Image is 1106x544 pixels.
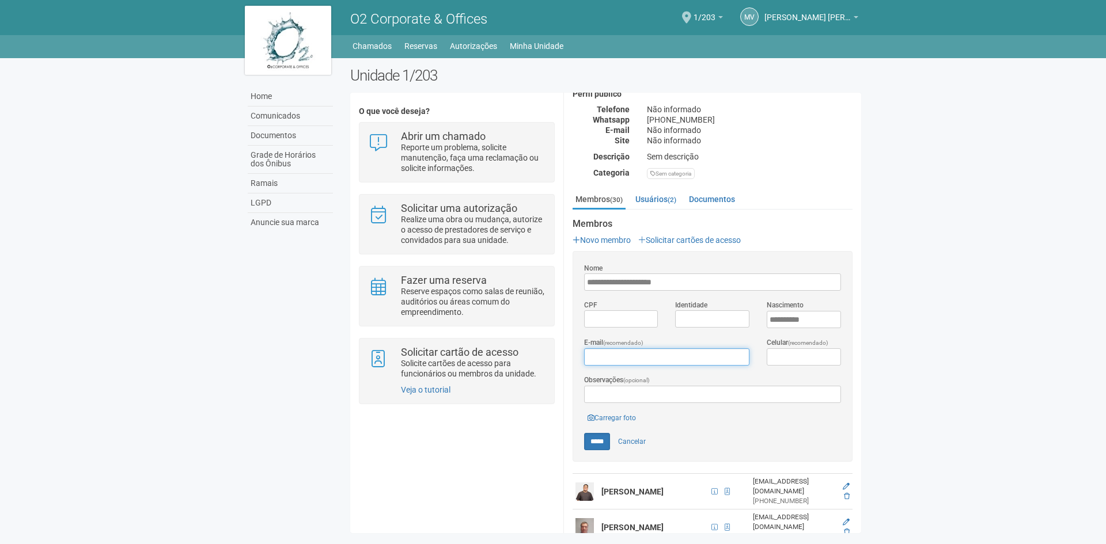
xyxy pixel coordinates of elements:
[767,337,828,348] label: Celular
[248,213,333,232] a: Anuncie sua marca
[401,358,546,379] p: Solicite cartões de acesso para funcionários ou membros da unidade.
[510,38,563,54] a: Minha Unidade
[647,168,695,179] div: Sem categoria
[401,142,546,173] p: Reporte um problema, solicite manutenção, faça uma reclamação ou solicite informações.
[584,412,639,424] a: Carregar foto
[593,168,630,177] strong: Categoria
[401,286,546,317] p: Reserve espaços como salas de reunião, auditórios ou áreas comum do empreendimento.
[753,496,835,506] div: [PHONE_NUMBER]
[350,11,487,27] span: O2 Corporate & Offices
[638,235,741,245] a: Solicitar cartões de acesso
[584,263,603,273] label: Nome
[601,487,664,496] strong: [PERSON_NAME]
[605,125,630,135] strong: E-mail
[401,130,486,142] strong: Abrir um chamado
[248,106,333,126] a: Comunicados
[767,300,804,310] label: Nascimento
[843,482,850,490] a: Editar membro
[353,38,392,54] a: Chamados
[675,300,707,310] label: Identidade
[753,477,835,496] div: [EMAIL_ADDRESS][DOMAIN_NAME]
[601,523,664,532] strong: [PERSON_NAME]
[584,337,643,348] label: E-mail
[401,274,487,286] strong: Fazer uma reserva
[368,347,545,379] a: Solicitar cartão de acesso Solicite cartões de acesso para funcionários ou membros da unidade.
[248,146,333,174] a: Grade de Horários dos Ônibus
[450,38,497,54] a: Autorizações
[401,385,450,394] a: Veja o tutorial
[350,67,861,84] h2: Unidade 1/203
[764,14,858,24] a: [PERSON_NAME] [PERSON_NAME]
[575,482,594,501] img: user.png
[638,104,861,115] div: Não informado
[612,433,652,450] a: Cancelar
[753,512,835,532] div: [EMAIL_ADDRESS][DOMAIN_NAME]
[248,87,333,106] a: Home
[248,126,333,146] a: Documentos
[764,2,851,22] span: Marcus Vinicius da Silveira Costa
[401,202,517,214] strong: Solicitar uma autorização
[753,532,835,542] div: [PHONE_NUMBER]
[694,2,715,22] span: 1/203
[575,518,594,537] img: user.png
[844,492,850,500] a: Excluir membro
[401,346,518,358] strong: Solicitar cartão de acesso
[615,136,630,145] strong: Site
[248,193,333,213] a: LGPD
[686,191,738,208] a: Documentos
[368,275,545,317] a: Fazer uma reserva Reserve espaços como salas de reunião, auditórios ou áreas comum do empreendime...
[638,125,861,135] div: Não informado
[359,107,554,116] h4: O que você deseja?
[638,115,861,125] div: [PHONE_NUMBER]
[573,219,853,229] strong: Membros
[623,377,650,383] span: (opcional)
[404,38,437,54] a: Reservas
[593,152,630,161] strong: Descrição
[668,196,676,204] small: (2)
[740,7,759,26] a: MV
[573,235,631,245] a: Novo membro
[638,151,861,162] div: Sem descrição
[694,14,723,24] a: 1/203
[584,300,597,310] label: CPF
[638,135,861,146] div: Não informado
[593,115,630,124] strong: Whatsapp
[603,340,643,346] span: (recomendado)
[632,191,679,208] a: Usuários(2)
[610,196,623,204] small: (30)
[788,340,828,346] span: (recomendado)
[844,528,850,536] a: Excluir membro
[368,131,545,173] a: Abrir um chamado Reporte um problema, solicite manutenção, faça uma reclamação ou solicite inform...
[245,6,331,75] img: logo.jpg
[248,174,333,193] a: Ramais
[573,191,626,210] a: Membros(30)
[401,214,546,245] p: Realize uma obra ou mudança, autorize o acesso de prestadores de serviço e convidados para sua un...
[597,105,630,114] strong: Telefone
[843,518,850,526] a: Editar membro
[368,203,545,245] a: Solicitar uma autorização Realize uma obra ou mudança, autorize o acesso de prestadores de serviç...
[573,90,853,98] h4: Perfil público
[584,375,650,386] label: Observações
